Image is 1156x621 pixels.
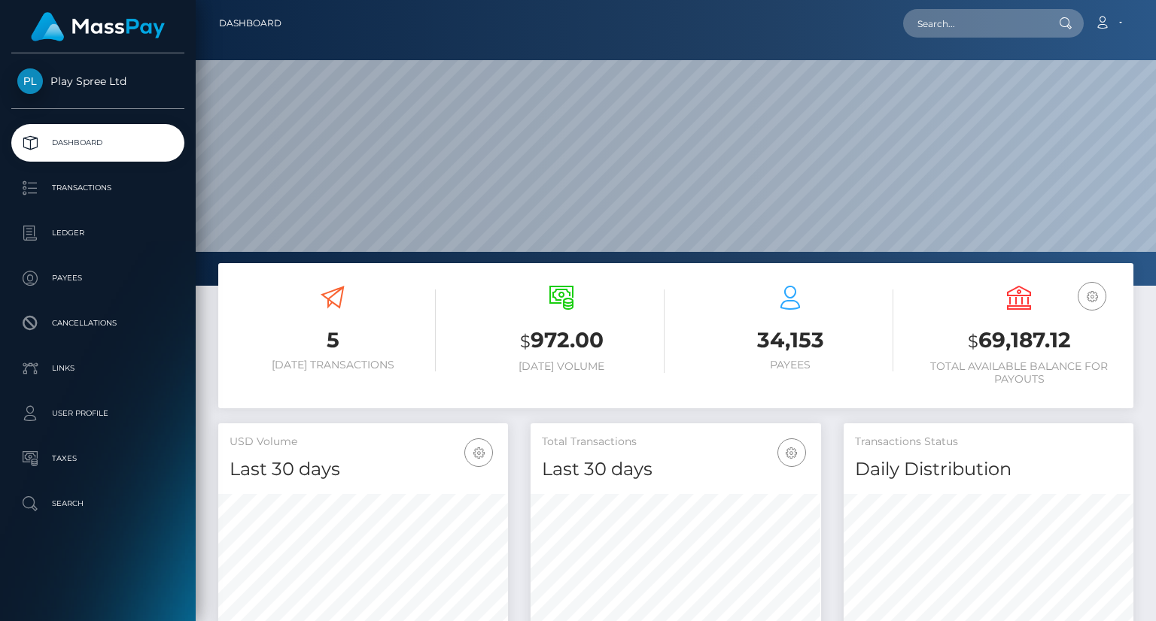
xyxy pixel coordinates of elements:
[968,331,978,352] small: $
[230,326,436,355] h3: 5
[855,435,1122,450] h5: Transactions Status
[17,492,178,515] p: Search
[520,331,531,352] small: $
[11,214,184,252] a: Ledger
[11,485,184,523] a: Search
[11,395,184,432] a: User Profile
[11,440,184,477] a: Taxes
[230,435,497,450] h5: USD Volume
[687,326,893,355] h3: 34,153
[11,74,184,88] span: Play Spree Ltd
[230,359,436,371] h6: [DATE] Transactions
[916,360,1122,386] h6: Total Available Balance for Payouts
[17,68,43,94] img: Play Spree Ltd
[17,402,178,425] p: User Profile
[11,124,184,162] a: Dashboard
[11,304,184,342] a: Cancellations
[219,8,281,39] a: Dashboard
[17,177,178,199] p: Transactions
[230,456,497,483] h4: Last 30 days
[17,267,178,289] p: Payees
[17,222,178,244] p: Ledger
[542,435,809,450] h5: Total Transactions
[11,350,184,387] a: Links
[855,456,1122,483] h4: Daily Distribution
[916,326,1122,356] h3: 69,187.12
[687,359,893,371] h6: Payees
[17,357,178,380] p: Links
[11,259,184,297] a: Payees
[542,456,809,483] h4: Last 30 days
[31,12,165,41] img: MassPay Logo
[17,447,178,470] p: Taxes
[11,169,184,207] a: Transactions
[903,9,1045,38] input: Search...
[17,312,178,335] p: Cancellations
[458,326,665,356] h3: 972.00
[17,132,178,154] p: Dashboard
[458,360,665,373] h6: [DATE] Volume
